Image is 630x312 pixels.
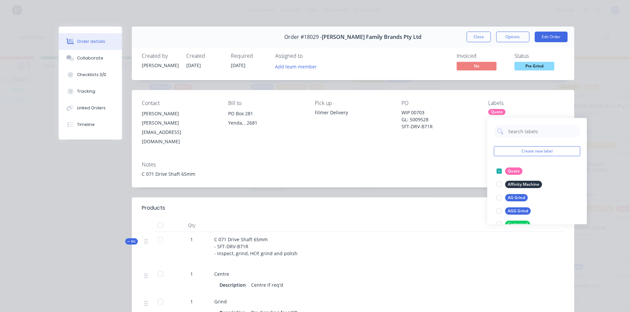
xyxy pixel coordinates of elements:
span: 1 [190,270,193,277]
div: PO Box 281Yenda, , 2681 [228,109,304,130]
div: Kit [125,238,138,245]
div: Required [231,53,267,59]
div: Products [142,204,165,212]
span: C 071 Drive Shaft 65mm - SFT-DRV-B71R - inspect, grind, HCP, grind and polish [214,236,298,257]
div: Quote [505,167,522,175]
button: Add team member [275,62,320,71]
button: Timeline [59,116,122,133]
div: Bill to [228,100,304,106]
div: Filmer Delivery [315,109,391,116]
div: [PERSON_NAME] [142,62,178,69]
button: Tracking [59,83,122,100]
div: Quote [488,109,505,115]
button: Add team member [271,62,320,71]
button: Cartnoted [494,220,533,229]
div: Tracking [77,88,95,94]
span: Grind [214,298,227,305]
button: Collaborate [59,50,122,66]
span: Pre Grind [514,62,554,70]
div: Notes [142,161,564,168]
input: Search labels [507,125,577,138]
div: PO Box 281 [228,109,304,118]
div: AG Grind [505,194,528,201]
div: Pick up [315,100,391,106]
div: AGG Grind [505,207,531,215]
div: Contact [142,100,218,106]
div: [PERSON_NAME][PERSON_NAME][EMAIL_ADDRESS][DOMAIN_NAME] [142,109,218,146]
button: Pre Grind [514,62,554,72]
button: Edit Order [535,32,568,42]
button: Quote [494,166,525,176]
div: Cartnoted [505,221,530,228]
div: WIP 00703 GL: 5009528 SFT-DRV-B71R [402,109,478,130]
button: Linked Orders [59,100,122,116]
div: Created by [142,53,178,59]
span: Order #18029 - [284,34,322,40]
div: C 071 Drive Shaft 65mm [142,170,564,177]
button: AGG Grind [494,206,533,216]
div: PO [402,100,478,106]
div: Status [514,53,564,59]
div: Centre if req'd [248,280,286,290]
div: Created [186,53,223,59]
div: Description [220,280,248,290]
div: [PERSON_NAME] [142,109,218,118]
button: Close [467,32,491,42]
span: [PERSON_NAME] Family Brands Pty Ltd [322,34,421,40]
button: Affinity Machine [494,180,545,189]
div: Linked Orders [77,105,106,111]
div: Qty [172,219,212,232]
span: [DATE] [186,62,201,68]
div: Affinity Machine [505,181,542,188]
span: No [457,62,496,70]
button: AG Grind [494,193,530,202]
div: Invoiced [457,53,506,59]
span: Kit [127,239,136,244]
button: Options [496,32,529,42]
div: Collaborate [77,55,103,61]
div: Yenda, , 2681 [228,118,304,128]
div: [PERSON_NAME][EMAIL_ADDRESS][DOMAIN_NAME] [142,118,218,146]
span: Centre [214,271,229,277]
span: [DATE] [231,62,245,68]
div: Labels [488,100,564,106]
div: Checklists 0/0 [77,72,106,78]
div: Timeline [77,122,95,128]
span: 1 [190,236,193,243]
button: Checklists 0/0 [59,66,122,83]
div: Order details [77,39,105,45]
button: Create new label [494,146,580,156]
button: Order details [59,33,122,50]
div: Assigned to [275,53,342,59]
span: 1 [190,298,193,305]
